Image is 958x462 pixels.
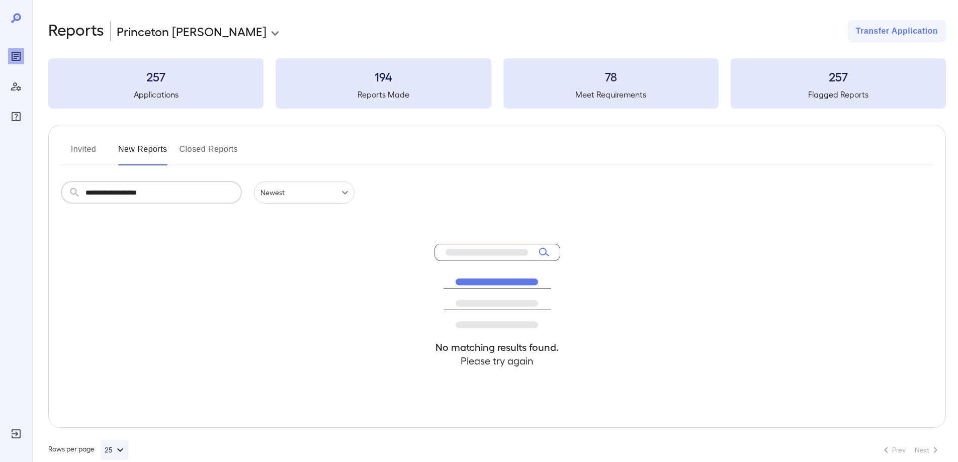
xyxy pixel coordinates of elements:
[61,141,106,165] button: Invited
[503,68,719,84] h3: 78
[48,440,128,460] div: Rows per page
[8,78,24,95] div: Manage Users
[8,48,24,64] div: Reports
[276,88,491,101] h5: Reports Made
[731,68,946,84] h3: 257
[503,88,719,101] h5: Meet Requirements
[180,141,238,165] button: Closed Reports
[48,58,946,109] summary: 257Applications194Reports Made78Meet Requirements257Flagged Reports
[48,88,264,101] h5: Applications
[848,20,946,42] button: Transfer Application
[876,442,946,458] nav: pagination navigation
[117,23,267,39] p: Princeton [PERSON_NAME]
[254,181,355,204] div: Newest
[101,440,128,460] button: 25
[8,109,24,125] div: FAQ
[276,68,491,84] h3: 194
[434,340,560,354] h4: No matching results found.
[731,88,946,101] h5: Flagged Reports
[118,141,167,165] button: New Reports
[48,20,104,42] h2: Reports
[48,68,264,84] h3: 257
[8,426,24,442] div: Log Out
[434,354,560,367] h4: Please try again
